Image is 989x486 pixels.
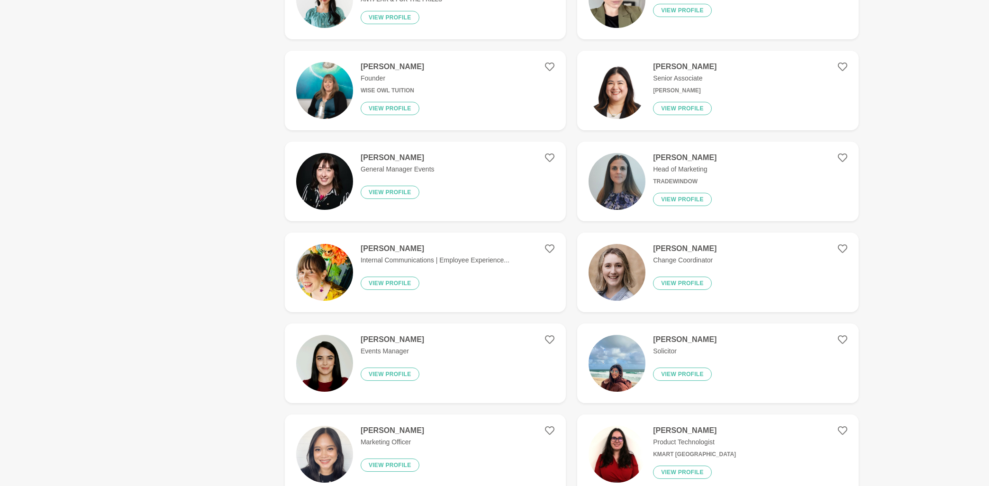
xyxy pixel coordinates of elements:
img: 2d09354c024d15261095cf84abaf5bc412fb2494-2081x2079.jpg [296,426,353,483]
p: Events Manager [361,346,424,356]
h6: TradeWindow [653,178,717,185]
button: View profile [653,277,712,290]
a: [PERSON_NAME]FounderWise Owl TuitionView profile [285,51,566,130]
button: View profile [653,368,712,381]
p: Product Technologist [653,437,736,447]
button: View profile [361,102,419,115]
a: [PERSON_NAME]Internal Communications | Employee Experience...View profile [285,233,566,312]
p: Solicitor [653,346,717,356]
a: [PERSON_NAME]Senior Associate[PERSON_NAME]View profile [577,51,858,130]
img: 2749465ab56a6046c1c1b958f3db718fe9215195-1440x1800.jpg [589,335,645,392]
h4: [PERSON_NAME] [653,426,736,435]
h6: Wise Owl Tuition [361,87,424,94]
p: General Manager Events [361,164,435,174]
img: 1ea2b9738d434bc0df16a508f89119961b5c3612-800x800.jpg [296,335,353,392]
button: View profile [653,193,712,206]
p: Head of Marketing [653,164,717,174]
button: View profile [361,11,419,24]
a: [PERSON_NAME]SolicitorView profile [577,324,858,403]
p: Internal Communications | Employee Experience... [361,255,509,265]
h4: [PERSON_NAME] [653,62,717,72]
a: [PERSON_NAME]Head of MarketingTradeWindowView profile [577,142,858,221]
button: View profile [653,4,712,17]
h4: [PERSON_NAME] [361,426,424,435]
img: 7ca197b7280667f3ade55fbc12832dd1d200de21-430x430.jpg [589,244,645,301]
img: 2065c977deca5582564cba554cbb32bb2825ac78-591x591.jpg [589,62,645,119]
img: d84f4935839b754279dca6d42f1898252b6c2d5b-1079x1072.jpg [589,426,645,483]
a: [PERSON_NAME]Events ManagerView profile [285,324,566,403]
button: View profile [653,466,712,479]
h4: [PERSON_NAME] [653,153,717,162]
button: View profile [361,186,419,199]
h4: [PERSON_NAME] [361,244,509,253]
h6: [PERSON_NAME] [653,87,717,94]
button: View profile [653,102,712,115]
h4: [PERSON_NAME] [361,335,424,344]
button: View profile [361,368,419,381]
a: [PERSON_NAME]Change CoordinatorView profile [577,233,858,312]
button: View profile [361,459,419,472]
h4: [PERSON_NAME] [653,335,717,344]
img: 21837c0d11a1f80e466b67059185837be14aa2a2-200x200.jpg [296,153,353,210]
img: a530bc8d2a2e0627e4f81662508317a5eb6ed64f-4000x6000.jpg [296,62,353,119]
img: c724776dc99761a00405e7ba7396f8f6c669588d-432x432.jpg [589,153,645,210]
img: 4d496dd89415e9768c19873ca2437b06002b989d-1285x1817.jpg [296,244,353,301]
p: Change Coordinator [653,255,717,265]
p: Marketing Officer [361,437,424,447]
p: Founder [361,73,424,83]
h4: [PERSON_NAME] [653,244,717,253]
button: View profile [361,277,419,290]
h4: [PERSON_NAME] [361,153,435,162]
p: Senior Associate [653,73,717,83]
h6: Kmart [GEOGRAPHIC_DATA] [653,451,736,458]
a: [PERSON_NAME]General Manager EventsView profile [285,142,566,221]
h4: [PERSON_NAME] [361,62,424,72]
